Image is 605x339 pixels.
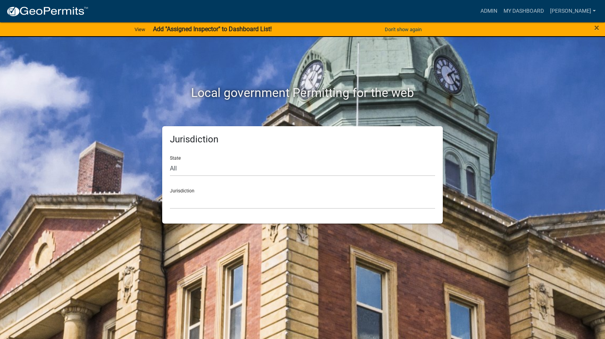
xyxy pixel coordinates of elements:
[594,23,599,32] button: Close
[477,4,500,18] a: Admin
[547,4,599,18] a: [PERSON_NAME]
[594,22,599,33] span: ×
[170,134,435,145] h5: Jurisdiction
[500,4,547,18] a: My Dashboard
[382,23,425,36] button: Don't show again
[89,85,516,100] h2: Local government Permitting for the web
[153,25,272,33] strong: Add "Assigned Inspector" to Dashboard List!
[131,23,148,36] a: View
